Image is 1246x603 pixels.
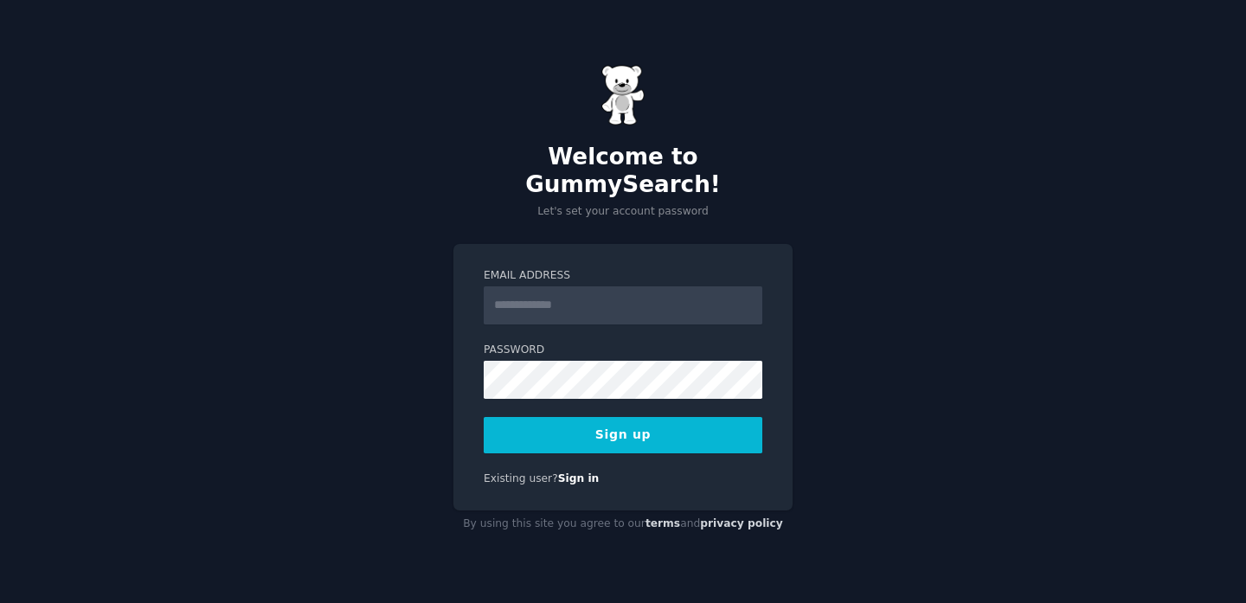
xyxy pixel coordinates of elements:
span: Existing user? [484,472,558,484]
label: Password [484,343,762,358]
label: Email Address [484,268,762,284]
div: By using this site you agree to our and [453,510,793,538]
a: terms [645,517,680,529]
a: Sign in [558,472,600,484]
p: Let's set your account password [453,204,793,220]
h2: Welcome to GummySearch! [453,144,793,198]
a: privacy policy [700,517,783,529]
button: Sign up [484,417,762,453]
img: Gummy Bear [601,65,645,125]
